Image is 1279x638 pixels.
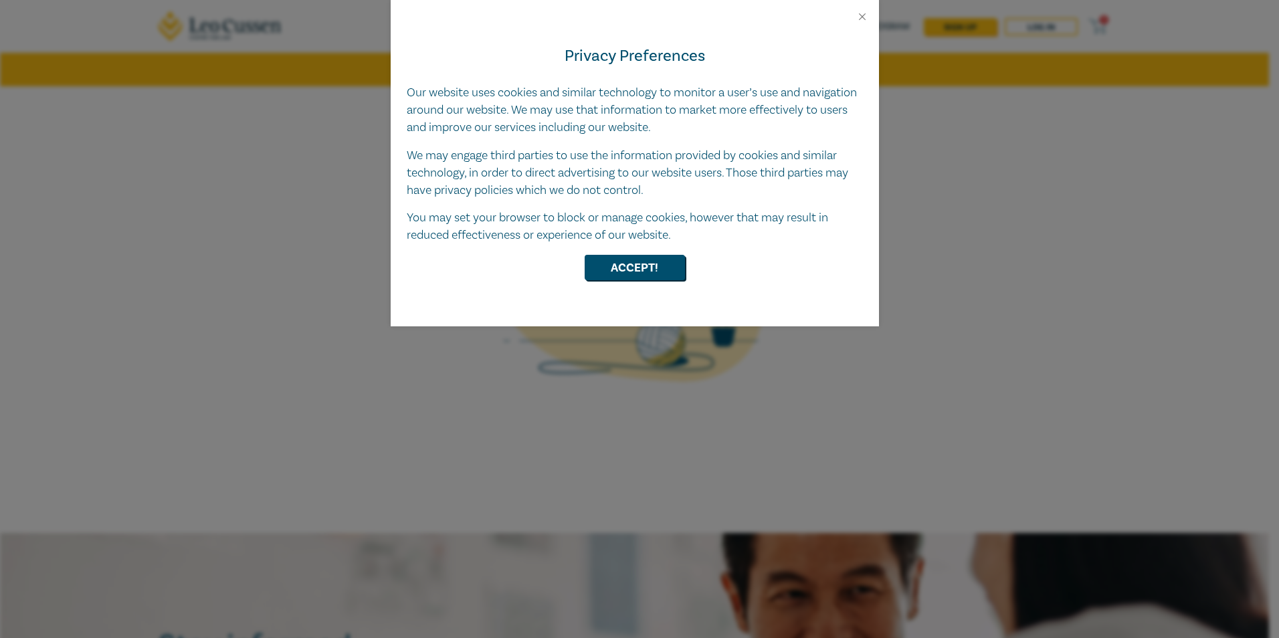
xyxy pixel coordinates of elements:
[407,44,863,68] h4: Privacy Preferences
[585,255,685,280] button: Accept!
[407,147,863,199] p: We may engage third parties to use the information provided by cookies and similar technology, in...
[407,209,863,244] p: You may set your browser to block or manage cookies, however that may result in reduced effective...
[407,84,863,136] p: Our website uses cookies and similar technology to monitor a user’s use and navigation around our...
[856,11,868,23] button: Close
